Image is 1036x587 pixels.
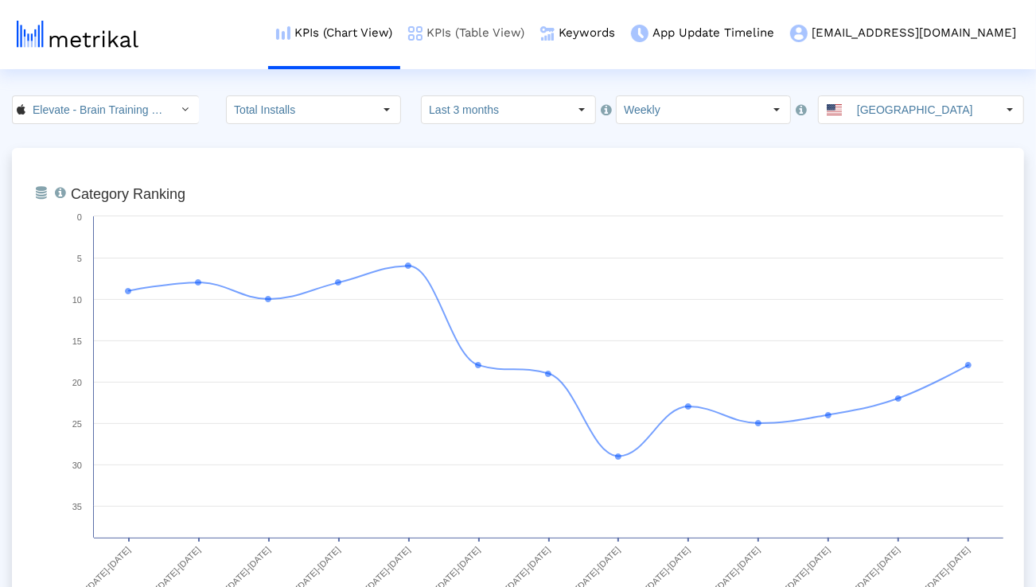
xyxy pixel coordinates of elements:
[77,254,82,263] text: 5
[996,96,1023,123] div: Select
[72,378,82,387] text: 20
[77,212,82,222] text: 0
[276,26,290,40] img: kpi-chart-menu-icon.png
[540,26,555,41] img: keywords.png
[71,186,185,202] tspan: Category Ranking
[17,21,138,48] img: metrical-logo-light.png
[172,96,199,123] div: Select
[763,96,790,123] div: Select
[72,295,82,305] text: 10
[568,96,595,123] div: Select
[72,502,82,511] text: 35
[790,25,808,42] img: my-account-menu-icon.png
[373,96,400,123] div: Select
[72,461,82,470] text: 30
[631,25,648,42] img: app-update-menu-icon.png
[72,336,82,346] text: 15
[72,419,82,429] text: 25
[408,26,423,41] img: kpi-table-menu-icon.png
